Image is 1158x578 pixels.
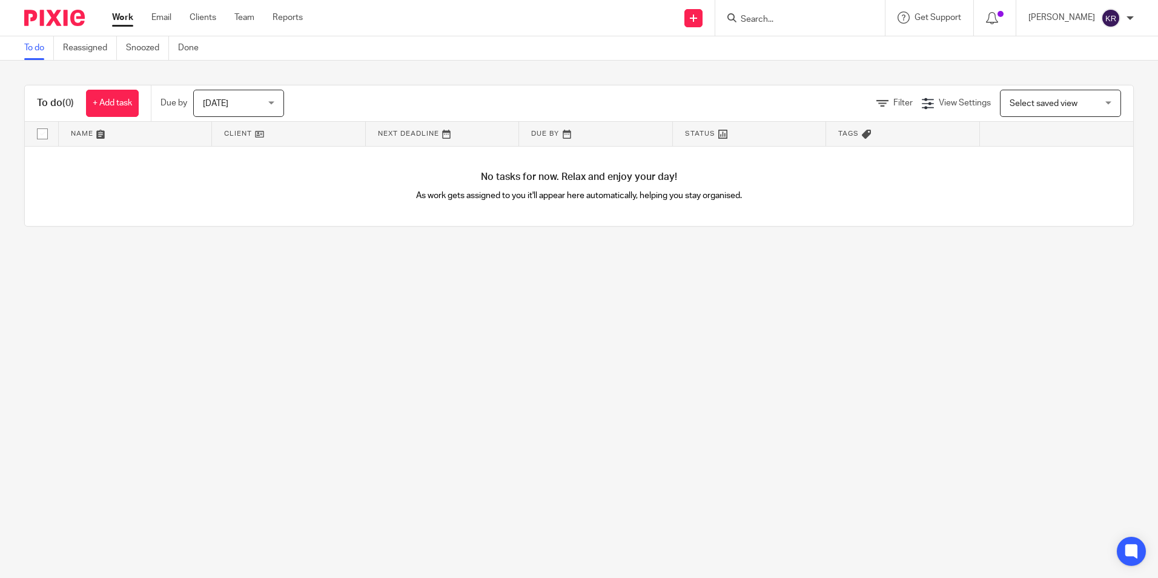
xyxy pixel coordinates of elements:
[63,36,117,60] a: Reassigned
[203,99,228,108] span: [DATE]
[739,15,849,25] input: Search
[86,90,139,117] a: + Add task
[273,12,303,24] a: Reports
[62,98,74,108] span: (0)
[151,12,171,24] a: Email
[24,10,85,26] img: Pixie
[1028,12,1095,24] p: [PERSON_NAME]
[126,36,169,60] a: Snoozed
[190,12,216,24] a: Clients
[112,12,133,24] a: Work
[1101,8,1120,28] img: svg%3E
[915,13,961,22] span: Get Support
[25,171,1133,184] h4: No tasks for now. Relax and enjoy your day!
[178,36,208,60] a: Done
[302,190,856,202] p: As work gets assigned to you it'll appear here automatically, helping you stay organised.
[160,97,187,109] p: Due by
[37,97,74,110] h1: To do
[893,99,913,107] span: Filter
[838,130,859,137] span: Tags
[234,12,254,24] a: Team
[1010,99,1077,108] span: Select saved view
[24,36,54,60] a: To do
[939,99,991,107] span: View Settings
